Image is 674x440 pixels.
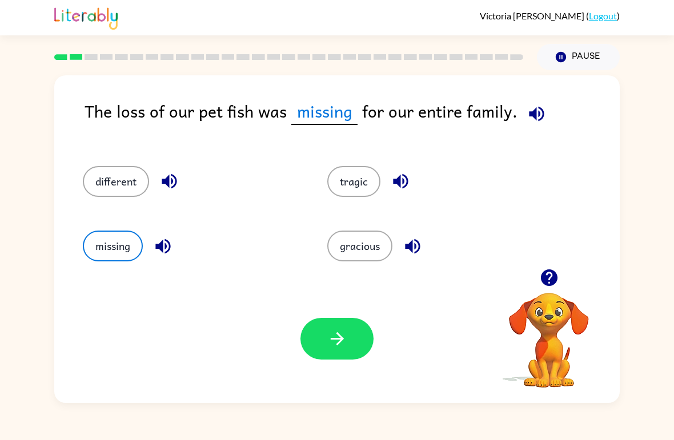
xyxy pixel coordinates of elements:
[291,98,358,125] span: missing
[327,231,392,261] button: gracious
[589,10,617,21] a: Logout
[85,98,620,143] div: The loss of our pet fish was for our entire family.
[83,231,143,261] button: missing
[480,10,620,21] div: ( )
[492,275,606,389] video: Your browser must support playing .mp4 files to use Literably. Please try using another browser.
[480,10,586,21] span: Victoria [PERSON_NAME]
[54,5,118,30] img: Literably
[537,44,620,70] button: Pause
[327,166,380,197] button: tragic
[83,166,149,197] button: different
